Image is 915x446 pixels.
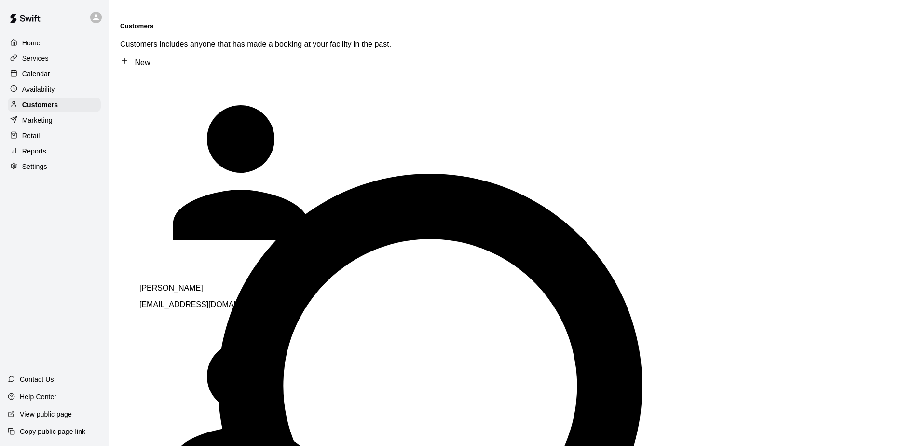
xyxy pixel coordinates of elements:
[22,131,40,140] p: Retail
[20,409,72,419] p: View public page
[120,58,150,67] a: New
[8,82,101,97] a: Availability
[22,69,50,79] p: Calendar
[22,100,58,110] p: Customers
[8,113,101,127] a: Marketing
[8,159,101,174] a: Settings
[8,67,101,81] a: Calendar
[120,22,903,29] h5: Customers
[139,284,410,293] p: [PERSON_NAME]
[8,144,101,158] a: Reports
[8,36,101,50] a: Home
[139,71,410,276] div: Katie Perkins
[139,300,270,308] span: [EMAIL_ADDRESS][DOMAIN_NAME]
[22,38,41,48] p: Home
[22,54,49,63] p: Services
[22,115,53,125] p: Marketing
[8,51,101,66] a: Services
[22,146,46,156] p: Reports
[8,128,101,143] a: Retail
[8,98,101,112] a: Customers
[22,162,47,171] p: Settings
[20,392,56,402] p: Help Center
[22,84,55,94] p: Availability
[20,375,54,384] p: Contact Us
[120,40,903,49] p: Customers includes anyone that has made a booking at your facility in the past.
[20,427,85,436] p: Copy public page link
